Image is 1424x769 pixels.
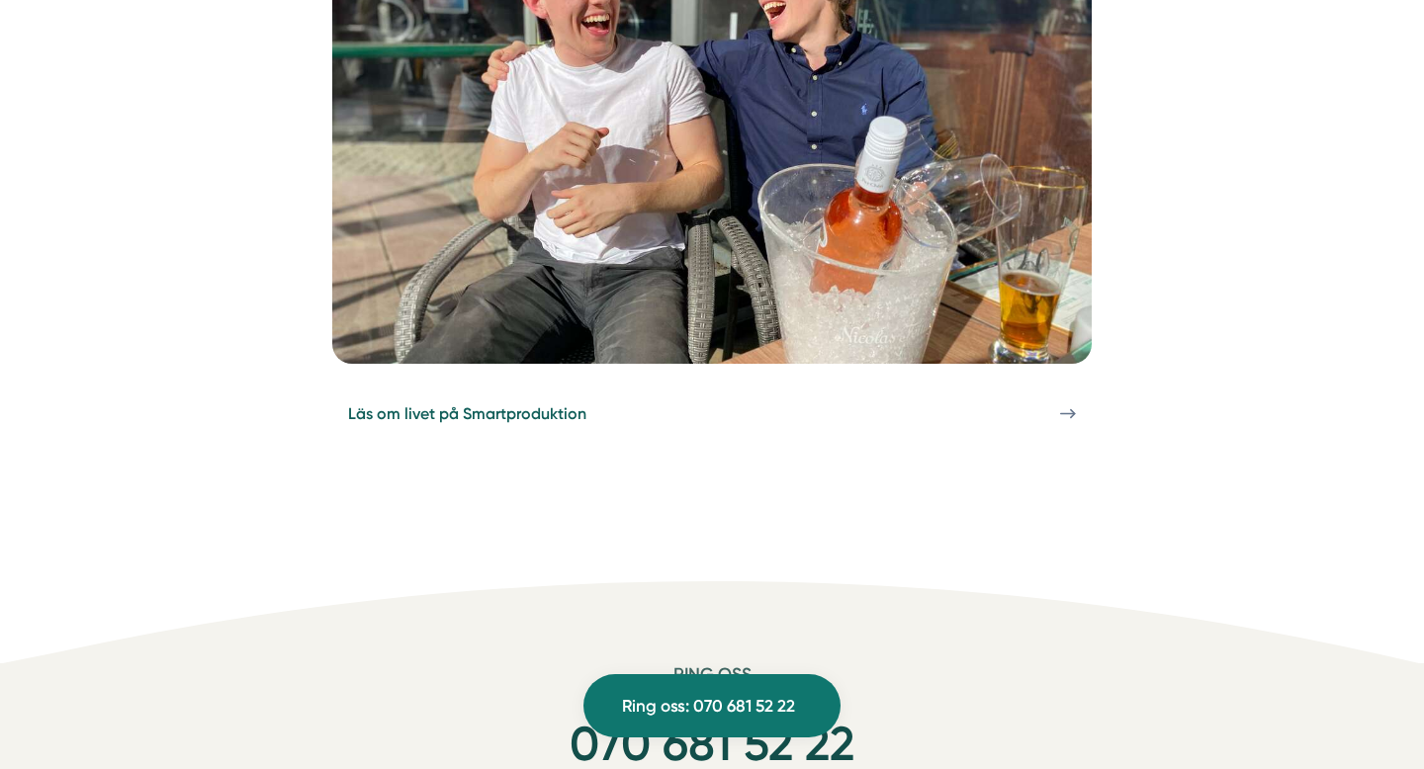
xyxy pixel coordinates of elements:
[622,693,795,720] span: Ring oss: 070 681 52 22
[332,663,1092,701] h6: Ring oss
[332,393,1092,434] a: Läs om livet på Smartproduktion
[583,674,841,737] a: Ring oss: 070 681 52 22
[348,401,586,426] span: Läs om livet på Smartproduktion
